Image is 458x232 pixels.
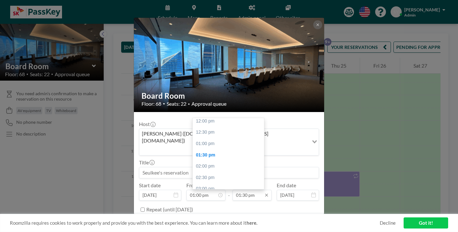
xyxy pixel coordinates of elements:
[193,149,267,161] div: 01:30 pm
[142,101,161,107] span: Floor: 68
[142,91,317,101] h2: Board Room
[193,127,267,138] div: 12:30 pm
[140,146,308,154] input: Search for option
[186,182,198,189] label: From
[193,116,267,127] div: 12:00 pm
[193,161,267,172] div: 02:00 pm
[10,220,380,226] span: Roomzilla requires cookies to work properly and provide you with the best experience. You can lea...
[191,101,226,107] span: Approval queue
[139,129,319,155] div: Search for option
[139,167,319,178] input: Seulkee's reservation
[193,183,267,195] div: 03:00 pm
[277,182,296,189] label: End date
[380,220,396,226] a: Decline
[167,101,186,107] span: Seats: 22
[193,172,267,183] div: 02:30 pm
[141,130,308,144] span: [PERSON_NAME] ([DOMAIN_NAME][EMAIL_ADDRESS][DOMAIN_NAME])
[404,217,448,229] a: Got it!
[246,220,257,226] a: here.
[139,159,154,166] label: Title
[193,138,267,149] div: 01:00 pm
[163,101,165,106] span: •
[188,102,190,106] span: •
[228,184,230,198] span: -
[146,206,193,213] label: Repeat (until [DATE])
[139,182,161,189] label: Start date
[139,121,155,127] label: Host
[134,13,325,117] img: 537.gif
